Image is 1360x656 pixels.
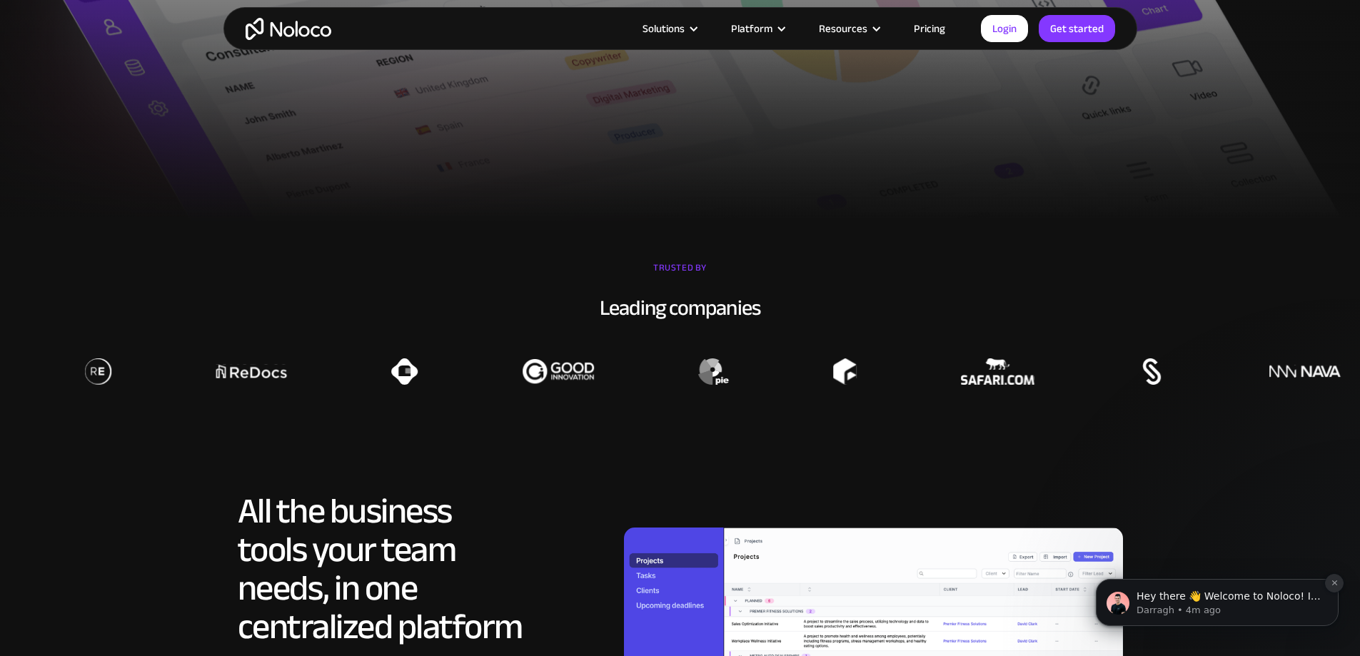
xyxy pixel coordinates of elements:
h2: All the business tools your team needs, in one centralized platform [238,492,523,646]
div: Platform [731,19,772,38]
a: Login [981,15,1028,42]
iframe: Intercom notifications message [1074,489,1360,649]
div: Solutions [625,19,713,38]
a: home [246,18,331,40]
img: Profile image for Darragh [32,103,55,126]
div: Solutions [643,19,685,38]
a: Get started [1039,15,1115,42]
button: Dismiss notification [251,85,269,104]
div: Resources [819,19,867,38]
a: Pricing [896,19,963,38]
div: Resources [801,19,896,38]
div: message notification from Darragh, 4m ago. Hey there 👋 Welcome to Noloco! If you have any questio... [21,90,264,137]
p: Hey there 👋 Welcome to Noloco! If you have any questions, just reply to this message. [GEOGRAPHIC... [62,101,246,115]
p: Message from Darragh, sent 4m ago [62,115,246,128]
div: Platform [713,19,801,38]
